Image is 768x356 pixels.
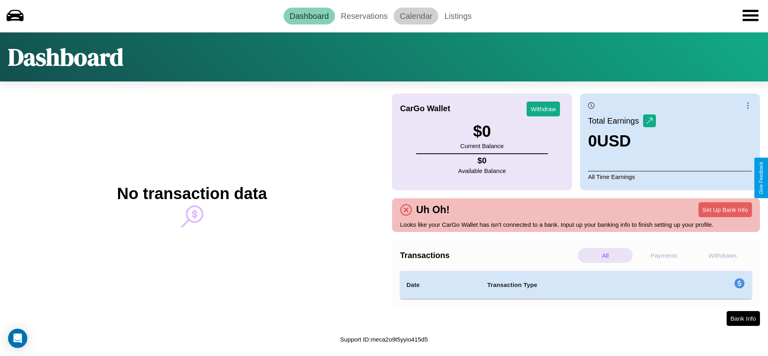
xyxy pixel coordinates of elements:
h4: Uh Oh! [412,204,453,216]
div: Open Intercom Messenger [8,329,27,348]
h4: Date [406,280,474,290]
p: Current Balance [460,140,504,151]
p: All Time Earnings [588,171,752,182]
h4: Transaction Type [487,280,669,290]
p: Available Balance [458,165,506,176]
button: Bank Info [727,311,760,326]
p: Withdraws [695,248,750,263]
p: All [578,248,633,263]
h3: $ 0 [460,122,504,140]
table: simple table [400,271,752,299]
a: Reservations [335,8,394,24]
h3: 0 USD [588,132,656,150]
a: Calendar [394,8,438,24]
button: Set Up Bank Info [699,202,752,217]
p: Payments [637,248,691,263]
a: Dashboard [284,8,335,24]
p: Support ID: meca2o9t5yyio415d5 [340,334,428,345]
p: Looks like your CarGo Wallet has isn't connected to a bank. Input up your banking info to finish ... [400,219,752,230]
a: Listings [438,8,478,24]
h4: Transactions [400,251,576,260]
p: Total Earnings [588,114,643,128]
button: Withdraw [527,102,560,116]
h1: Dashboard [8,41,123,73]
h4: CarGo Wallet [400,104,450,113]
h2: No transaction data [117,185,267,203]
h4: $ 0 [458,156,506,165]
div: Give Feedback [758,162,764,194]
